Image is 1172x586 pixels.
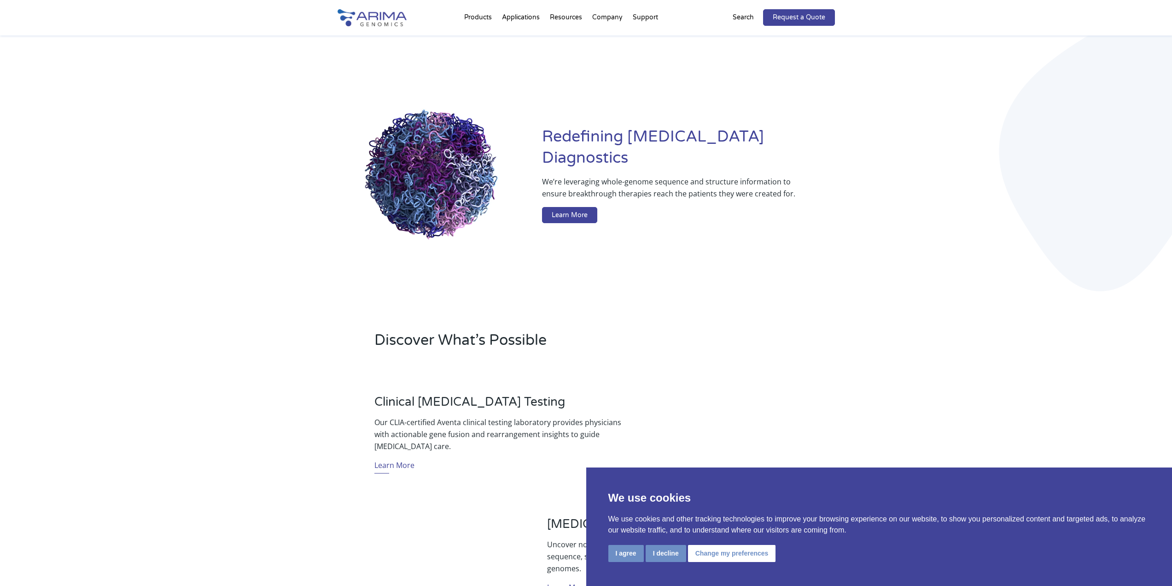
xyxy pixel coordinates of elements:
h1: Redefining [MEDICAL_DATA] Diagnostics [542,126,834,176]
a: Request a Quote [763,9,835,26]
a: Learn More [374,459,414,474]
img: Arima-Genomics-logo [338,9,407,26]
p: Our CLIA-certified Aventa clinical testing laboratory provides physicians with actionable gene fu... [374,416,625,452]
button: I decline [646,545,686,562]
p: Uncover novel biomarkers and therapeutic targets by exploring the sequence, structure, and regula... [547,539,798,574]
h3: [MEDICAL_DATA] Genomics [547,517,798,539]
button: I agree [608,545,644,562]
p: We use cookies [608,490,1150,506]
h2: Discover What’s Possible [374,330,704,358]
p: We use cookies and other tracking technologies to improve your browsing experience on our website... [608,514,1150,536]
p: We’re leveraging whole-genome sequence and structure information to ensure breakthrough therapies... [542,176,798,207]
button: Change my preferences [688,545,776,562]
h3: Clinical [MEDICAL_DATA] Testing [374,395,625,416]
a: Learn More [542,207,597,224]
p: Search [733,12,754,24]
